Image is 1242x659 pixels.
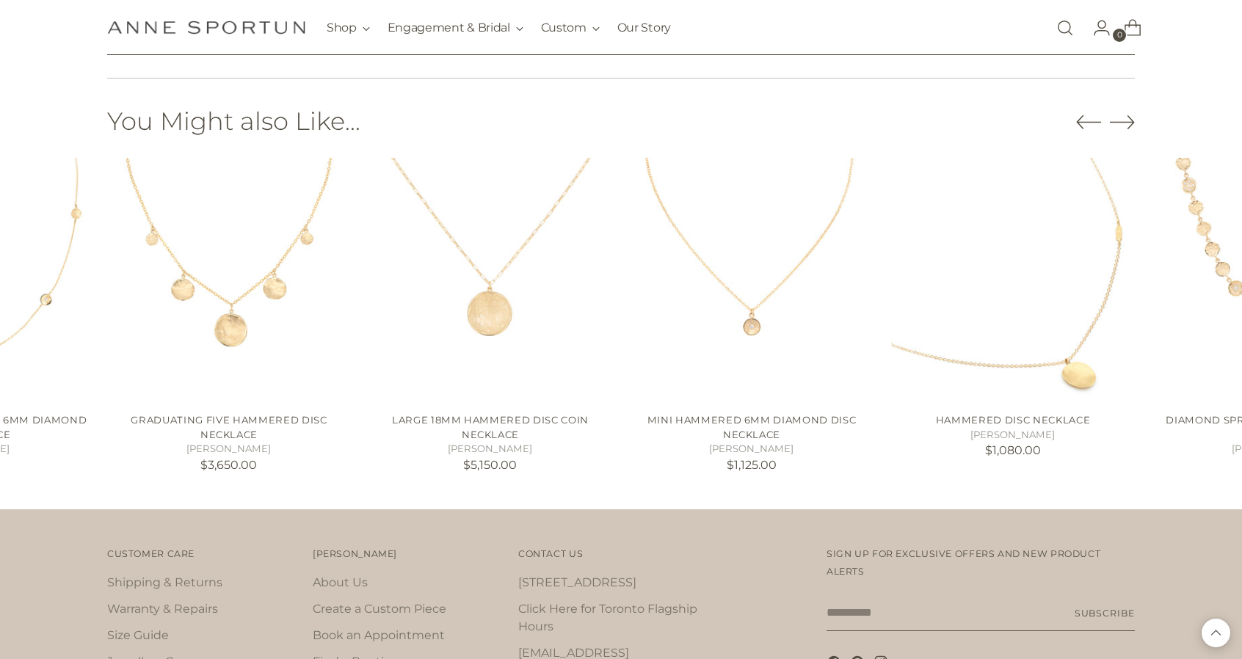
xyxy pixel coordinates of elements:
button: Back to top [1202,619,1230,647]
span: $1,125.00 [727,458,777,472]
a: Mini Hammered 6mm Diamond Disc Necklace [630,158,874,401]
h2: You Might also Like... [107,107,360,134]
span: $3,650.00 [200,458,257,472]
img: Hammered Disc Necklace - Anne Sportun Fine Jewellery [891,158,1135,401]
h5: [PERSON_NAME] [630,442,874,456]
span: $5,150.00 [463,458,517,472]
span: Sign up for exclusive offers and new product alerts [827,548,1100,577]
a: Open cart modal [1112,13,1141,43]
h5: [PERSON_NAME] [891,428,1135,443]
a: [STREET_ADDRESS] [518,575,636,589]
a: Mini Hammered 6mm Diamond Disc Necklace [647,414,857,440]
button: Shop [327,12,370,44]
a: Shipping & Returns [107,575,222,589]
a: Size Guide [107,628,169,642]
a: Click Here for Toronto Flagship Hours [518,602,697,633]
a: Hammered Disc Necklace [891,158,1135,401]
a: Create a Custom Piece [313,602,446,616]
a: Graduating Five Hammered Disc Necklace [131,414,327,440]
span: Customer Care [107,548,195,559]
button: Move to next carousel slide [1110,109,1135,134]
button: Move to previous carousel slide [1076,110,1101,135]
a: Hammered Disc Necklace [936,414,1090,426]
h5: [PERSON_NAME] [107,442,351,456]
button: Engagement & Bridal [388,12,523,44]
a: Warranty & Repairs [107,602,218,616]
a: Our Story [617,12,671,44]
a: Large 18mm Hammered Disc Coin Necklace [392,414,589,440]
span: [PERSON_NAME] [313,548,397,559]
a: About Us [313,575,368,589]
a: Go to the account page [1081,13,1111,43]
button: Custom [541,12,600,44]
span: $1,080.00 [985,443,1041,457]
a: Graduating Five Hammered Disc Necklace [107,158,351,401]
a: Open search modal [1050,13,1080,43]
span: Contact Us [518,548,583,559]
a: Large 18mm Hammered Disc Coin Necklace [368,158,612,401]
a: Book an Appointment [313,628,445,642]
h5: [PERSON_NAME] [368,442,612,456]
span: 0 [1113,29,1126,42]
button: Subscribe [1075,594,1135,631]
a: Anne Sportun Fine Jewellery [107,21,305,34]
